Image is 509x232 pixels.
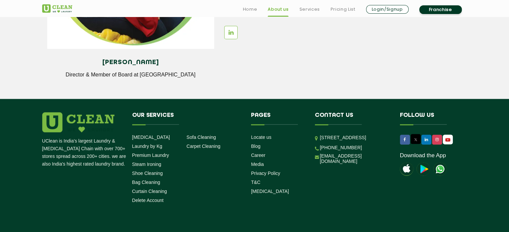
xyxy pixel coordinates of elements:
[52,59,209,66] h4: [PERSON_NAME]
[251,153,265,158] a: Career
[315,112,390,125] h4: Contact us
[443,136,452,143] img: UClean Laundry and Dry Cleaning
[268,5,288,13] a: About us
[320,134,390,142] p: [STREET_ADDRESS]
[132,189,167,194] a: Curtain Cleaning
[433,162,447,176] img: UClean Laundry and Dry Cleaning
[42,137,127,168] p: UClean is India's largest Laundry & [MEDICAL_DATA] Chain with over 700+ stores spread across 200+...
[243,5,257,13] a: Home
[132,112,241,125] h4: Our Services
[251,135,271,140] a: Locate us
[400,152,446,159] a: Download the App
[186,144,220,149] a: Carpet Cleaning
[251,112,305,125] h4: Pages
[366,5,409,14] a: Login/Signup
[299,5,320,13] a: Services
[320,145,362,150] a: [PHONE_NUMBER]
[400,162,413,176] img: apple-icon.png
[419,5,462,14] a: Franchise
[331,5,355,13] a: Pricing List
[251,171,280,176] a: Privacy Policy
[132,180,160,185] a: Bag Cleaning
[320,153,390,164] a: [EMAIL_ADDRESS][DOMAIN_NAME]
[251,144,260,149] a: Blog
[186,135,216,140] a: Sofa Cleaning
[251,162,264,167] a: Media
[132,153,169,158] a: Premium Laundry
[52,72,209,78] p: Director & Member of Board at [GEOGRAPHIC_DATA]
[132,162,161,167] a: Steam Ironing
[417,162,430,176] img: playstoreicon.png
[251,189,289,194] a: [MEDICAL_DATA]
[251,180,260,185] a: T&C
[132,198,164,203] a: Delete Account
[42,112,114,132] img: logo.png
[132,171,163,176] a: Shoe Cleaning
[132,144,162,149] a: Laundry by Kg
[400,112,459,125] h4: Follow us
[42,4,72,13] img: UClean Laundry and Dry Cleaning
[132,135,170,140] a: [MEDICAL_DATA]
